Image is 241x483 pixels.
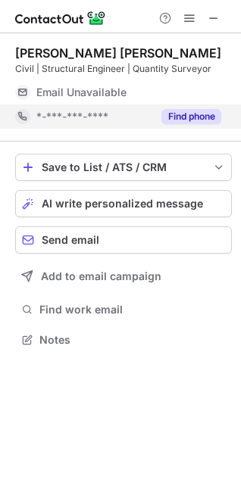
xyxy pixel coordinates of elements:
button: AI write personalized message [15,190,232,217]
img: ContactOut v5.3.10 [15,9,106,27]
span: AI write personalized message [42,198,203,210]
div: Civil | Structural Engineer | Quantity Surveyor [15,62,232,76]
button: Notes [15,329,232,351]
button: Add to email campaign [15,263,232,290]
button: Find work email [15,299,232,320]
button: Reveal Button [161,109,221,124]
span: Find work email [39,303,226,316]
span: Email Unavailable [36,86,127,99]
span: Add to email campaign [41,270,161,282]
button: save-profile-one-click [15,154,232,181]
span: Send email [42,234,99,246]
button: Send email [15,226,232,254]
div: Save to List / ATS / CRM [42,161,205,173]
div: [PERSON_NAME] [PERSON_NAME] [15,45,221,61]
span: Notes [39,333,226,347]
